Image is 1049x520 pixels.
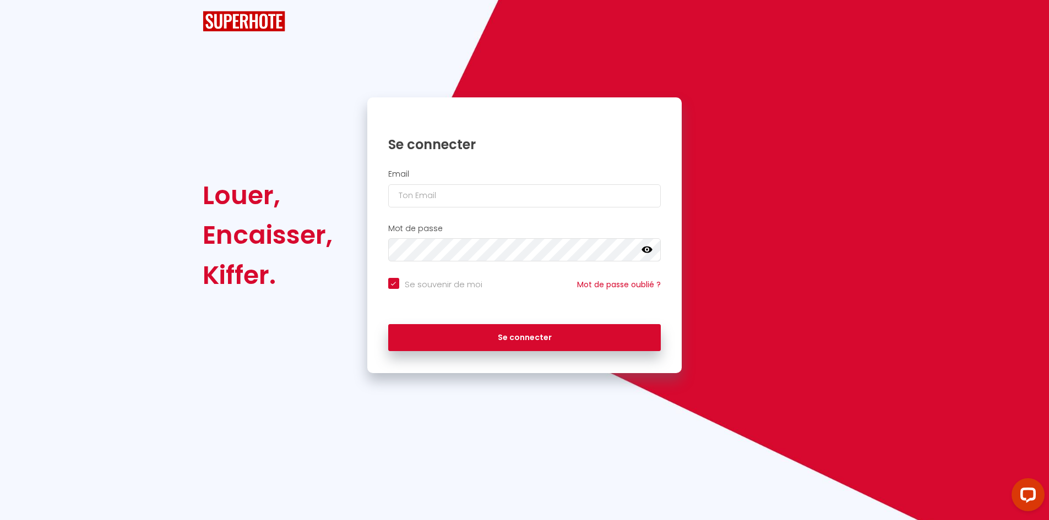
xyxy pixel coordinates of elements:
[388,169,661,179] h2: Email
[388,184,661,207] input: Ton Email
[203,255,333,295] div: Kiffer.
[203,176,333,215] div: Louer,
[577,279,661,290] a: Mot de passe oublié ?
[388,224,661,233] h2: Mot de passe
[388,136,661,153] h1: Se connecter
[203,11,285,31] img: SuperHote logo
[1003,474,1049,520] iframe: LiveChat chat widget
[388,324,661,352] button: Se connecter
[203,215,333,255] div: Encaisser,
